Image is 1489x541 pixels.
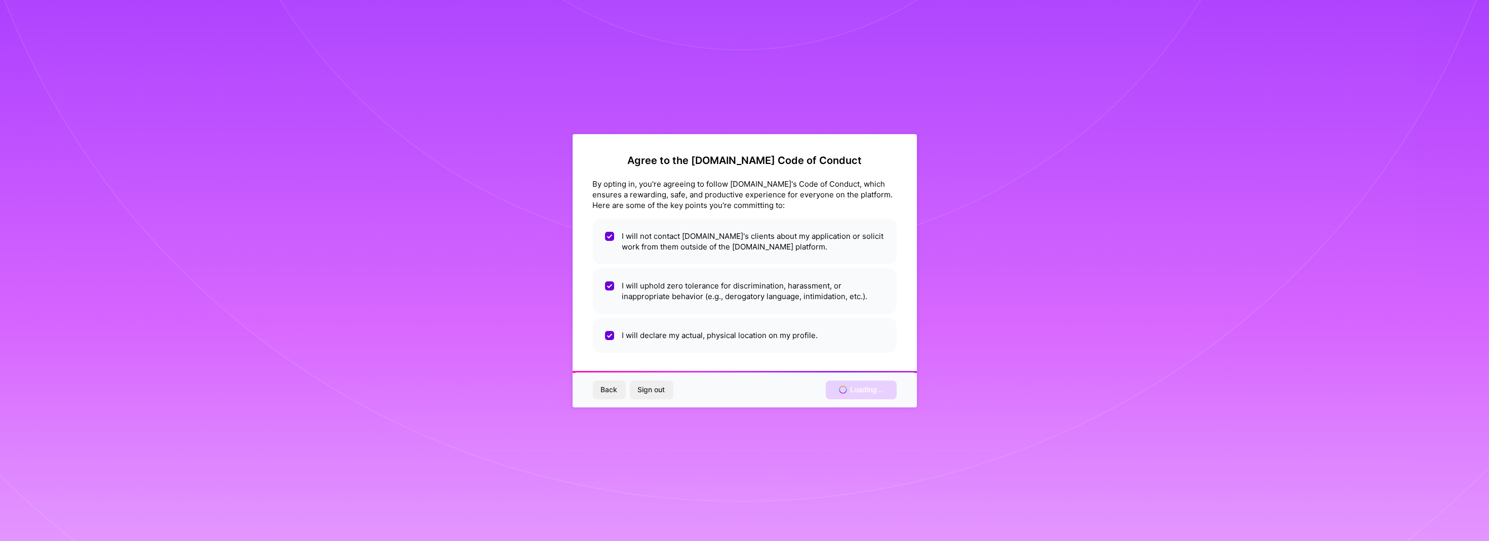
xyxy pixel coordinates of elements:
button: Sign out [630,381,673,399]
li: I will uphold zero tolerance for discrimination, harassment, or inappropriate behavior (e.g., der... [593,268,897,314]
div: By opting in, you're agreeing to follow [DOMAIN_NAME]'s Code of Conduct, which ensures a rewardin... [593,179,897,211]
li: I will declare my actual, physical location on my profile. [593,318,897,353]
h2: Agree to the [DOMAIN_NAME] Code of Conduct [593,154,897,167]
button: Back [593,381,626,399]
span: Back [601,385,618,395]
span: Sign out [638,385,665,395]
li: I will not contact [DOMAIN_NAME]'s clients about my application or solicit work from them outside... [593,219,897,264]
